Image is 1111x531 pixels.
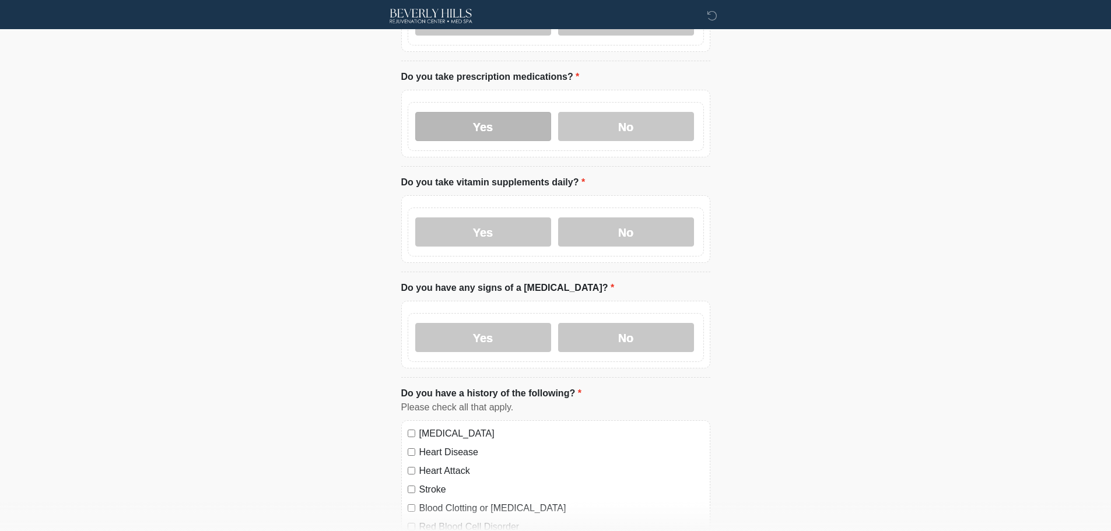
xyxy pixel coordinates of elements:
[415,112,551,141] label: Yes
[390,9,472,23] img: Beverly Hills Rejuvenation Center - Prosper Logo
[408,504,415,512] input: Blood Clotting or [MEDICAL_DATA]
[401,175,586,189] label: Do you take vitamin supplements daily?
[401,400,710,414] div: Please check all that apply.
[408,448,415,456] input: Heart Disease
[558,112,694,141] label: No
[401,281,615,295] label: Do you have any signs of a [MEDICAL_DATA]?
[408,430,415,437] input: [MEDICAL_DATA]
[419,464,704,478] label: Heart Attack
[401,70,580,84] label: Do you take prescription medications?
[408,467,415,474] input: Heart Attack
[419,427,704,441] label: [MEDICAL_DATA]
[415,323,551,352] label: Yes
[558,217,694,247] label: No
[401,386,581,400] label: Do you have a history of the following?
[408,486,415,493] input: Stroke
[415,217,551,247] label: Yes
[558,323,694,352] label: No
[419,483,704,497] label: Stroke
[408,523,415,530] input: Red Blood Cell Disorder
[419,445,704,459] label: Heart Disease
[419,501,704,515] label: Blood Clotting or [MEDICAL_DATA]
